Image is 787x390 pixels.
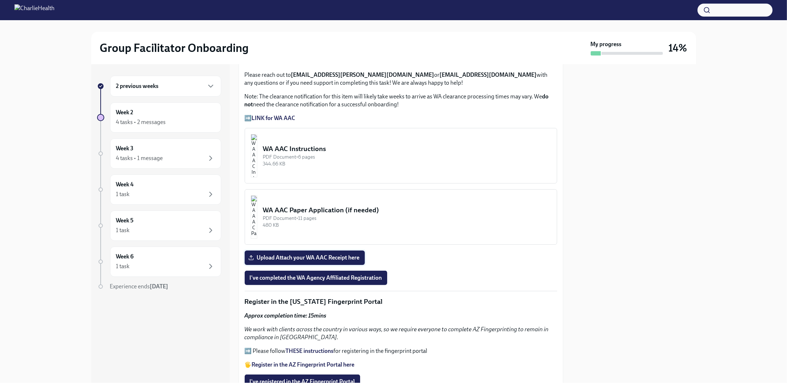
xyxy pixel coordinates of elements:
[252,361,355,368] a: Register in the AZ Fingerprint Portal here
[110,283,169,290] span: Experience ends
[100,41,249,55] h2: Group Facilitator Onboarding
[250,378,355,385] span: I've registered in the AZ Fingerprint Portal
[286,347,334,354] a: THESE instructions
[263,160,551,167] div: 344.66 KB
[251,195,257,239] img: WA AAC Paper Application (if needed)
[116,253,134,261] h6: Week 6
[250,274,382,282] span: I've completed the WA Agency Affiliated Registration
[245,271,387,285] button: I've completed the WA Agency Affiliated Registration
[97,174,221,205] a: Week 41 task
[116,226,130,234] div: 1 task
[263,215,551,222] div: PDF Document • 11 pages
[252,115,296,121] a: LINK for WA AAC
[116,118,166,126] div: 4 tasks • 2 messages
[245,312,327,319] strong: Approx completion time: 15mins
[116,262,130,270] div: 1 task
[245,128,557,183] button: WA AAC InstructionsPDF Document•6 pages344.66 KB
[245,297,557,306] p: Register in the [US_STATE] Fingerprint Portal
[116,82,159,90] h6: 2 previous weeks
[245,375,360,389] button: I've registered in the AZ Fingerprint Portal
[245,93,557,108] p: Note: The clearance notification for this item will likely take weeks to arrive as WA clearance p...
[291,71,434,78] strong: [EMAIL_ADDRESS][PERSON_NAME][DOMAIN_NAME]
[263,222,551,229] div: 480 KB
[263,154,551,160] div: PDF Document • 6 pages
[245,251,365,265] label: Upload Attach your WA AAC Receipt here
[116,154,163,162] div: 4 tasks • 1 message
[245,93,549,108] strong: do not
[110,76,221,97] div: 2 previous weeks
[116,190,130,198] div: 1 task
[251,134,257,177] img: WA AAC Instructions
[150,283,169,290] strong: [DATE]
[245,114,557,122] p: ➡️
[116,108,134,116] h6: Week 2
[245,189,557,245] button: WA AAC Paper Application (if needed)PDF Document•11 pages480 KB
[263,144,551,154] div: WA AAC Instructions
[245,361,557,369] p: 🖐️
[14,4,54,16] img: CharlieHealth
[97,247,221,277] a: Week 61 task
[263,205,551,215] div: WA AAC Paper Application (if needed)
[591,40,622,48] strong: My progress
[250,254,360,261] span: Upload Attach your WA AAC Receipt here
[440,71,537,78] strong: [EMAIL_ADDRESS][DOMAIN_NAME]
[116,217,134,225] h6: Week 5
[97,210,221,241] a: Week 51 task
[97,138,221,169] a: Week 34 tasks • 1 message
[669,41,687,54] h3: 14%
[116,181,134,189] h6: Week 4
[245,326,549,341] em: We work with clients across the country in various ways, so we require everyone to complete AZ Fi...
[97,102,221,133] a: Week 24 tasks • 2 messages
[116,145,134,152] h6: Week 3
[245,347,557,355] p: ➡️ Please follow for registering in the fingerprint portal
[245,71,557,87] p: Please reach out to or with any questions or if you need support in completing this task! We are ...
